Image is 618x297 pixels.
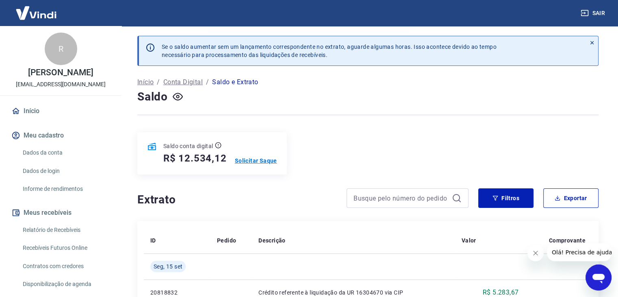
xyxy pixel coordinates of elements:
a: Início [137,77,154,87]
button: Filtros [478,188,533,208]
img: Vindi [10,0,63,25]
span: Olá! Precisa de ajuda? [5,6,68,12]
iframe: Botão para abrir a janela de mensagens [585,264,611,290]
a: Disponibilização de agenda [20,276,112,293]
div: R [45,33,77,65]
a: Contratos com credores [20,258,112,275]
a: Recebíveis Futuros Online [20,240,112,256]
p: Saldo e Extrato [212,77,258,87]
iframe: Mensagem da empresa [547,243,611,261]
button: Meus recebíveis [10,204,112,222]
a: Informe de rendimentos [20,181,112,197]
p: Saldo conta digital [163,142,213,150]
button: Exportar [543,188,598,208]
p: / [157,77,160,87]
p: [PERSON_NAME] [28,68,93,77]
p: Valor [462,236,476,245]
input: Busque pelo número do pedido [353,192,449,204]
p: ID [150,236,156,245]
iframe: Fechar mensagem [527,245,544,261]
span: Seg, 15 set [154,262,182,271]
button: Meu cadastro [10,127,112,144]
button: Sair [579,6,608,21]
a: Dados de login [20,163,112,179]
p: Se o saldo aumentar sem um lançamento correspondente no extrato, aguarde algumas horas. Isso acon... [162,43,497,59]
p: Comprovante [549,236,585,245]
p: / [206,77,209,87]
p: Pedido [217,236,236,245]
h5: R$ 12.534,12 [163,152,227,165]
h4: Saldo [137,89,168,105]
h4: Extrato [137,192,337,208]
p: Descrição [258,236,286,245]
p: Crédito referente à liquidação da UR 16304670 via CIP [258,288,449,297]
p: [EMAIL_ADDRESS][DOMAIN_NAME] [16,80,106,89]
a: Relatório de Recebíveis [20,222,112,238]
a: Início [10,102,112,120]
p: 20818832 [150,288,204,297]
a: Solicitar Saque [235,157,277,165]
a: Conta Digital [163,77,203,87]
a: Dados da conta [20,144,112,161]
